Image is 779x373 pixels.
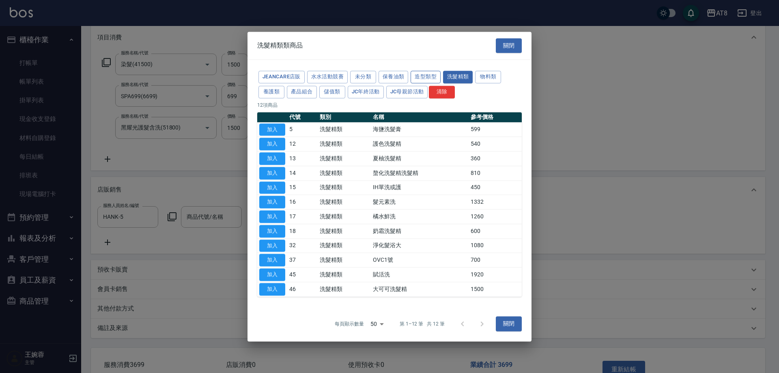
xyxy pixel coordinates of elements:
[258,71,305,83] button: JeanCare店販
[307,71,348,83] button: 水水活動競賽
[318,137,371,151] td: 洗髮精類
[259,225,285,237] button: 加入
[318,253,371,267] td: 洗髮精類
[469,112,522,123] th: 參考價格
[259,210,285,223] button: 加入
[259,181,285,194] button: 加入
[318,209,371,224] td: 洗髮精類
[287,282,318,297] td: 46
[469,166,522,181] td: 810
[371,253,469,267] td: OVC1號
[287,238,318,253] td: 32
[318,195,371,209] td: 洗髮精類
[259,268,285,281] button: 加入
[371,238,469,253] td: 淨化髮浴大
[469,209,522,224] td: 1260
[318,151,371,166] td: 洗髮精類
[318,180,371,195] td: 洗髮精類
[318,112,371,123] th: 類別
[259,152,285,165] button: 加入
[469,282,522,297] td: 1500
[259,254,285,267] button: 加入
[371,180,469,195] td: IH單洗或護
[287,86,317,98] button: 產品組合
[259,123,285,136] button: 加入
[429,86,455,98] button: 清除
[386,86,428,98] button: JC母親節活動
[469,151,522,166] td: 360
[318,267,371,282] td: 洗髮精類
[443,71,473,83] button: 洗髮精類
[259,167,285,179] button: 加入
[287,267,318,282] td: 45
[367,313,387,335] div: 50
[496,317,522,332] button: 關閉
[371,137,469,151] td: 護色洗髮精
[287,112,318,123] th: 代號
[259,196,285,209] button: 加入
[318,238,371,253] td: 洗髮精類
[259,283,285,295] button: 加入
[469,137,522,151] td: 540
[287,122,318,137] td: 5
[371,267,469,282] td: 賦活洗
[287,195,318,209] td: 16
[469,195,522,209] td: 1332
[371,195,469,209] td: 髮元素洗
[287,209,318,224] td: 17
[469,224,522,239] td: 600
[371,166,469,181] td: 螯化洗髮精洗髮精
[287,253,318,267] td: 37
[411,71,441,83] button: 造型類型
[318,122,371,137] td: 洗髮精類
[469,253,522,267] td: 700
[400,320,445,328] p: 第 1–12 筆 共 12 筆
[469,122,522,137] td: 599
[379,71,409,83] button: 保養油類
[371,122,469,137] td: 海鹽洗髮膏
[318,166,371,181] td: 洗髮精類
[318,224,371,239] td: 洗髮精類
[350,71,376,83] button: 未分類
[371,224,469,239] td: 奶霜洗髮精
[287,180,318,195] td: 15
[318,282,371,297] td: 洗髮精類
[287,137,318,151] td: 12
[348,86,384,98] button: JC年終活動
[287,151,318,166] td: 13
[371,112,469,123] th: 名稱
[257,41,303,50] span: 洗髮精類類商品
[496,38,522,53] button: 關閉
[258,86,284,98] button: 養護類
[259,138,285,151] button: 加入
[335,320,364,328] p: 每頁顯示數量
[257,101,522,109] p: 12 項商品
[475,71,501,83] button: 物料類
[469,238,522,253] td: 1080
[371,151,469,166] td: 夏柚洗髮精
[371,209,469,224] td: 橘水鮮洗
[287,166,318,181] td: 14
[287,224,318,239] td: 18
[259,239,285,252] button: 加入
[319,86,345,98] button: 儲值類
[469,267,522,282] td: 1920
[469,180,522,195] td: 450
[371,282,469,297] td: 大可可洗髮精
